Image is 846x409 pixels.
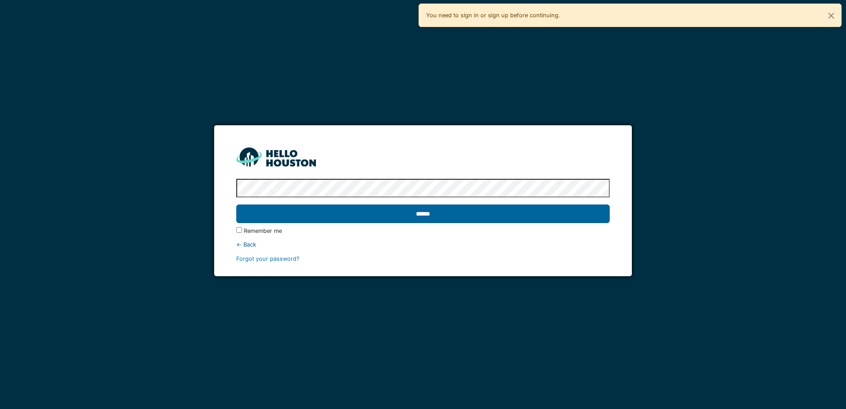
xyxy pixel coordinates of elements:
div: You need to sign in or sign up before continuing. [419,4,842,27]
label: Remember me [244,227,282,235]
div: ← Back [236,240,609,249]
a: Forgot your password? [236,255,300,262]
img: HH_line-BYnF2_Hg.png [236,147,316,166]
button: Close [821,4,841,27]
